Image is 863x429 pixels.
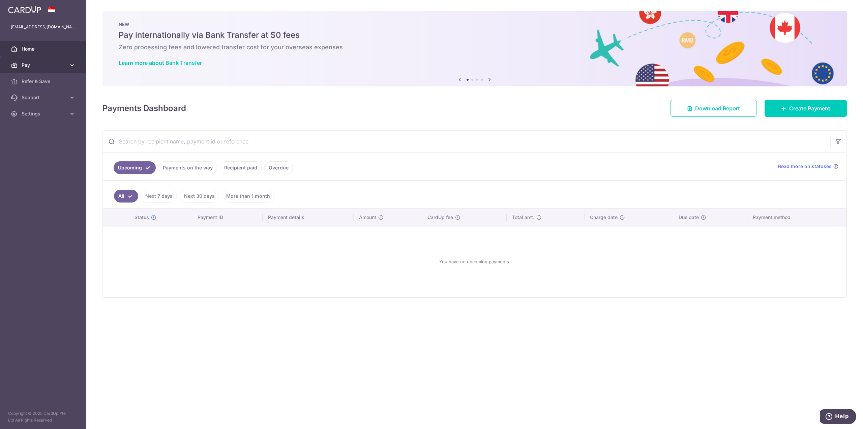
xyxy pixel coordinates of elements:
h6: Zero processing fees and lowered transfer cost for your overseas expenses [119,43,831,51]
div: You have no upcoming payments. [111,232,838,291]
th: Payment method [747,209,846,226]
img: Bank transfer banner [102,11,847,86]
span: Settings [22,110,66,117]
iframe: Opens a widget where you can find more information [820,409,856,426]
span: Refer & Save [22,78,66,85]
span: Charge date [590,214,618,221]
a: Learn more about Bank Transfer [119,59,202,66]
a: Upcoming [114,161,156,174]
span: Status [135,214,149,221]
span: Home [22,46,66,52]
p: [EMAIL_ADDRESS][DOMAIN_NAME] [11,24,76,30]
span: Support [22,94,66,101]
span: Pay [22,62,66,69]
th: Payment details [263,209,354,226]
a: Next 7 days [141,190,177,203]
a: Overdue [264,161,293,174]
span: Amount [359,214,376,221]
span: Download Report [695,104,740,112]
p: NEW [119,22,831,27]
h5: Pay internationally via Bank Transfer at $0 fees [119,30,831,41]
a: Payments on the way [158,161,217,174]
span: Create Payment [789,104,830,112]
a: All [114,190,138,203]
a: Next 30 days [180,190,219,203]
a: Download Report [671,100,756,117]
th: Payment ID [192,209,262,226]
span: Read more on statuses [778,163,832,170]
a: Read more on statuses [778,163,838,170]
input: Search by recipient name, payment id or reference [103,131,830,152]
a: Create Payment [765,100,847,117]
span: Total amt. [512,214,534,221]
a: More than 1 month [222,190,274,203]
span: Due date [679,214,699,221]
h4: Payments Dashboard [102,102,186,114]
span: CardUp fee [427,214,453,221]
img: CardUp [8,5,41,14]
a: Recipient paid [220,161,262,174]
